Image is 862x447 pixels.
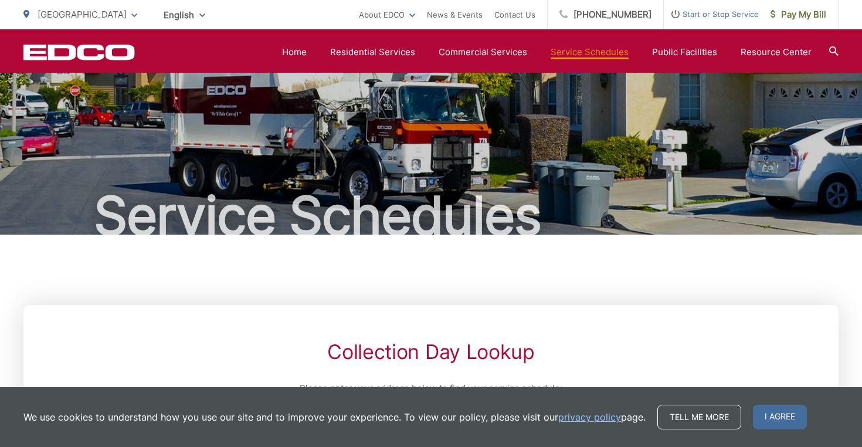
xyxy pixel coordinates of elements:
[558,410,621,424] a: privacy policy
[494,8,535,22] a: Contact Us
[439,45,527,59] a: Commercial Services
[23,410,646,424] p: We use cookies to understand how you use our site and to improve your experience. To view our pol...
[195,340,667,364] h2: Collection Day Lookup
[23,44,135,60] a: EDCD logo. Return to the homepage.
[282,45,307,59] a: Home
[195,381,667,395] p: Please enter your address below to find your service schedule:
[551,45,629,59] a: Service Schedules
[155,5,214,25] span: English
[330,45,415,59] a: Residential Services
[657,405,741,429] a: Tell me more
[771,8,826,22] span: Pay My Bill
[23,187,839,245] h1: Service Schedules
[753,405,807,429] span: I agree
[652,45,717,59] a: Public Facilities
[741,45,812,59] a: Resource Center
[38,9,127,20] span: [GEOGRAPHIC_DATA]
[427,8,483,22] a: News & Events
[359,8,415,22] a: About EDCO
